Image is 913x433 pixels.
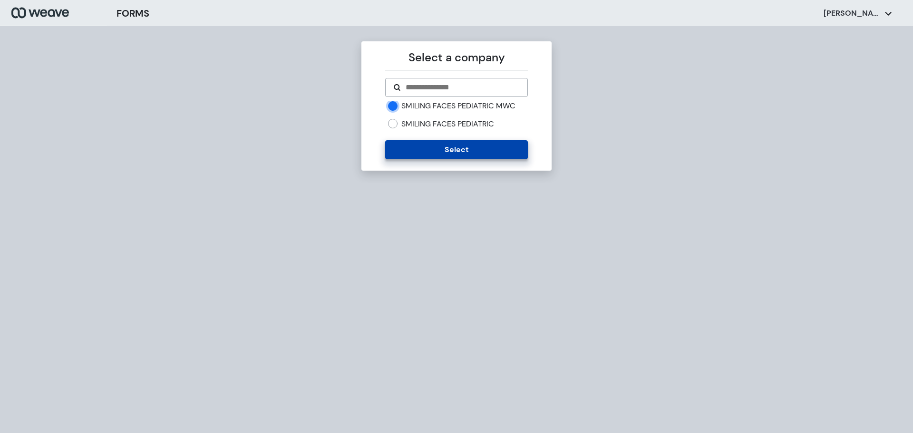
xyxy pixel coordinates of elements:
p: Select a company [385,49,527,66]
h3: FORMS [117,6,149,20]
label: SMILING FACES PEDIATRIC [401,119,494,129]
p: [PERSON_NAME] [824,8,881,19]
input: Search [405,82,519,93]
button: Select [385,140,527,159]
label: SMILING FACES PEDIATRIC MWC [401,101,515,111]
